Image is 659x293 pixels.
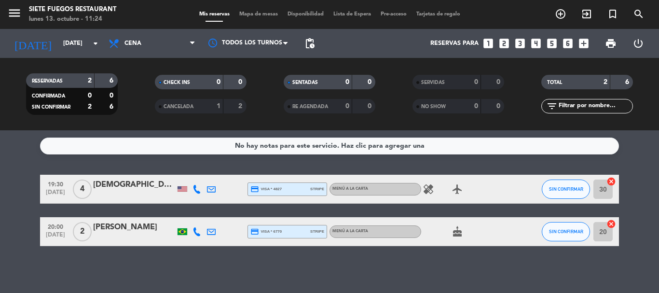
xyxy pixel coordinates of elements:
[421,104,446,109] span: NO SHOW
[88,77,92,84] strong: 2
[555,8,566,20] i: add_circle_outline
[73,222,92,241] span: 2
[93,221,175,234] div: [PERSON_NAME]
[549,229,583,234] span: SIN CONFIRMAR
[633,8,645,20] i: search
[73,180,92,199] span: 4
[43,221,68,232] span: 20:00
[423,183,434,195] i: healing
[632,38,644,49] i: power_settings_new
[283,12,329,17] span: Disponibilidad
[482,37,494,50] i: looks_one
[235,140,425,152] div: No hay notas para este servicio. Haz clic para agregar una
[110,103,115,110] strong: 6
[29,5,116,14] div: Siete Fuegos Restaurant
[547,80,562,85] span: TOTAL
[164,80,190,85] span: CHECK INS
[332,229,368,233] span: Menú a la carta
[496,103,502,110] strong: 0
[530,37,542,50] i: looks_4
[93,179,175,191] div: [DEMOGRAPHIC_DATA][PERSON_NAME]
[238,103,244,110] strong: 2
[549,186,583,192] span: SIN CONFIRMAR
[581,8,592,20] i: exit_to_app
[345,103,349,110] strong: 0
[606,219,616,229] i: cancel
[562,37,574,50] i: looks_6
[310,228,324,235] span: stripe
[452,226,463,237] i: cake
[304,38,316,49] span: pending_actions
[452,183,463,195] i: airplanemode_active
[217,103,220,110] strong: 1
[217,79,220,85] strong: 0
[514,37,526,50] i: looks_3
[110,92,115,99] strong: 0
[430,40,479,47] span: Reservas para
[332,187,368,191] span: Menú a la carta
[43,189,68,200] span: [DATE]
[368,79,373,85] strong: 0
[292,104,328,109] span: RE AGENDADA
[7,33,58,54] i: [DATE]
[234,12,283,17] span: Mapa de mesas
[624,29,652,58] div: LOG OUT
[345,79,349,85] strong: 0
[88,103,92,110] strong: 2
[124,40,141,47] span: Cena
[421,80,445,85] span: SERVIDAS
[542,222,590,241] button: SIN CONFIRMAR
[368,103,373,110] strong: 0
[310,186,324,192] span: stripe
[558,101,632,112] input: Filtrar por nombre...
[604,79,607,85] strong: 2
[474,79,478,85] strong: 0
[412,12,465,17] span: Tarjetas de regalo
[43,232,68,243] span: [DATE]
[250,185,282,194] span: visa * 4827
[7,6,22,24] button: menu
[546,100,558,112] i: filter_list
[542,180,590,199] button: SIN CONFIRMAR
[32,105,70,110] span: SIN CONFIRMAR
[90,38,101,49] i: arrow_drop_down
[164,104,193,109] span: CANCELADA
[7,6,22,20] i: menu
[292,80,318,85] span: SENTADAS
[329,12,376,17] span: Lista de Espera
[250,185,259,194] i: credit_card
[606,177,616,186] i: cancel
[88,92,92,99] strong: 0
[496,79,502,85] strong: 0
[250,227,282,236] span: visa * 6770
[625,79,631,85] strong: 6
[607,8,618,20] i: turned_in_not
[250,227,259,236] i: credit_card
[577,37,590,50] i: add_box
[605,38,617,49] span: print
[32,94,65,98] span: CONFIRMADA
[32,79,63,84] span: RESERVADAS
[376,12,412,17] span: Pre-acceso
[43,178,68,189] span: 19:30
[110,77,115,84] strong: 6
[238,79,244,85] strong: 0
[194,12,234,17] span: Mis reservas
[29,14,116,24] div: lunes 13. octubre - 11:24
[546,37,558,50] i: looks_5
[474,103,478,110] strong: 0
[498,37,510,50] i: looks_two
